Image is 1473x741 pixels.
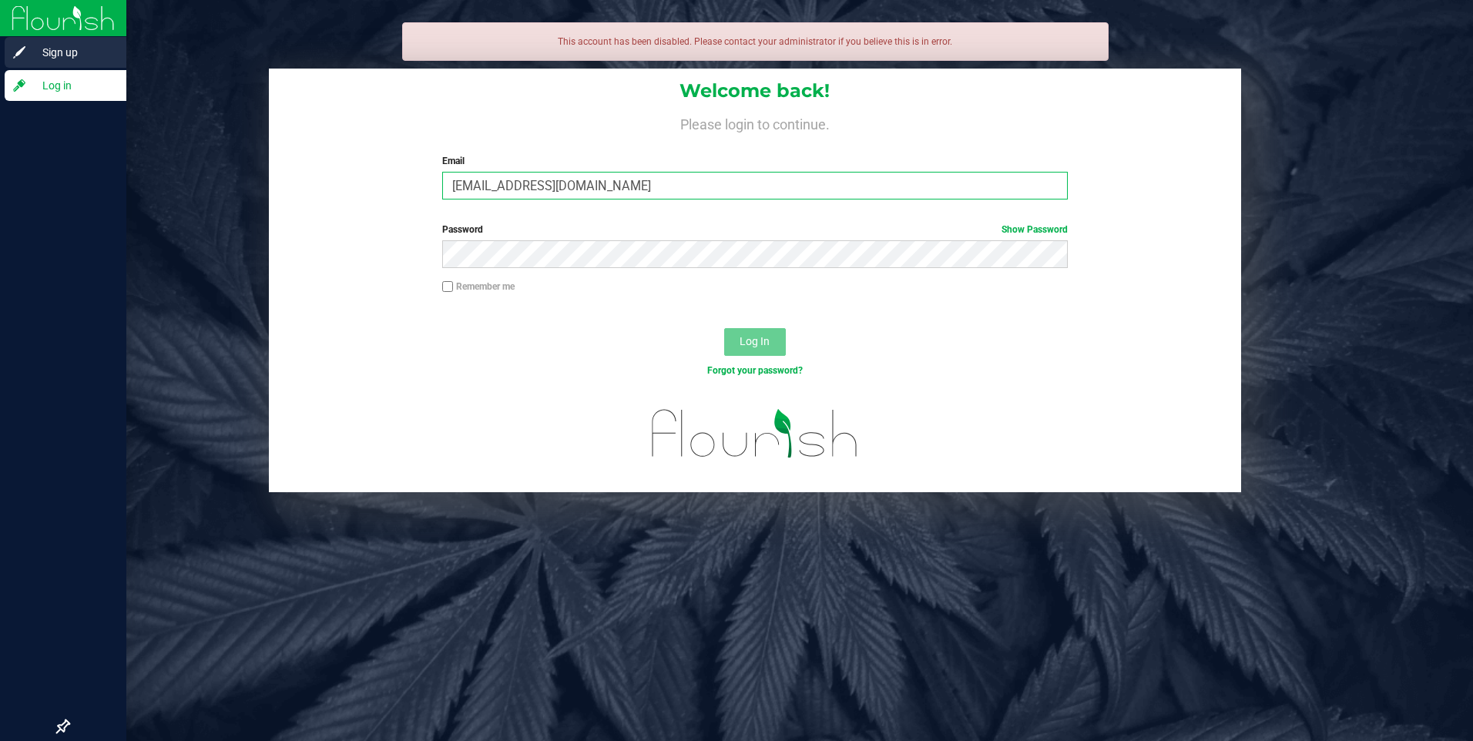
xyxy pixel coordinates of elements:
h4: Please login to continue. [269,114,1242,132]
a: Show Password [1002,224,1068,235]
img: flourish_logo.svg [633,394,877,473]
h1: Welcome back! [269,81,1242,101]
div: This account has been disabled. Please contact your administrator if you believe this is in error. [402,22,1109,61]
span: Log in [27,76,119,95]
button: Log In [724,328,786,356]
span: Password [442,224,483,235]
span: Log In [740,335,770,347]
label: Remember me [442,280,515,293]
inline-svg: Log in [12,78,27,93]
label: Email [442,154,1068,168]
input: Remember me [442,281,453,292]
span: Sign up [27,43,119,62]
a: Forgot your password? [707,365,803,376]
inline-svg: Sign up [12,45,27,60]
